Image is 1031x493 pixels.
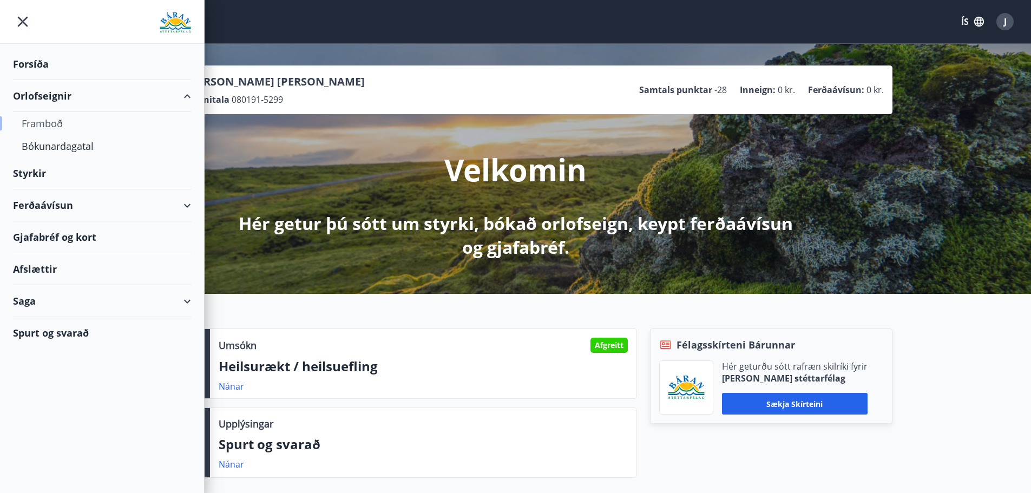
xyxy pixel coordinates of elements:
[714,84,727,96] span: -28
[219,458,244,470] a: Nánar
[668,375,705,400] img: Bz2lGXKH3FXEIQKvoQ8VL0Fr0uCiWgfgA3I6fSs8.png
[13,12,32,31] button: menu
[722,372,868,384] p: [PERSON_NAME] stéttarfélag
[219,357,628,376] p: Heilsurækt / heilsuefling
[22,112,182,135] div: Framboð
[677,338,795,352] span: Félagsskírteni Bárunnar
[590,338,628,353] div: Afgreitt
[955,12,990,31] button: ÍS
[160,12,191,34] img: union_logo
[13,285,191,317] div: Saga
[13,253,191,285] div: Afslættir
[444,149,587,190] p: Velkomin
[1004,16,1007,28] span: J
[232,94,283,106] span: 080191-5299
[639,84,712,96] p: Samtals punktar
[13,189,191,221] div: Ferðaávísun
[13,317,191,349] div: Spurt og svarað
[866,84,884,96] span: 0 kr.
[808,84,864,96] p: Ferðaávísun :
[230,212,802,259] p: Hér getur þú sótt um styrki, bókað orlofseign, keypt ferðaávísun og gjafabréf.
[22,135,182,157] div: Bókunardagatal
[13,157,191,189] div: Styrkir
[13,80,191,112] div: Orlofseignir
[13,48,191,80] div: Forsíða
[740,84,776,96] p: Inneign :
[722,393,868,415] button: Sækja skírteini
[722,360,868,372] p: Hér geturðu sótt rafræn skilríki fyrir
[187,94,229,106] p: Kennitala
[219,435,628,453] p: Spurt og svarað
[187,74,365,89] p: [PERSON_NAME] [PERSON_NAME]
[219,417,273,431] p: Upplýsingar
[992,9,1018,35] button: J
[778,84,795,96] span: 0 kr.
[219,380,244,392] a: Nánar
[13,221,191,253] div: Gjafabréf og kort
[219,338,257,352] p: Umsókn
